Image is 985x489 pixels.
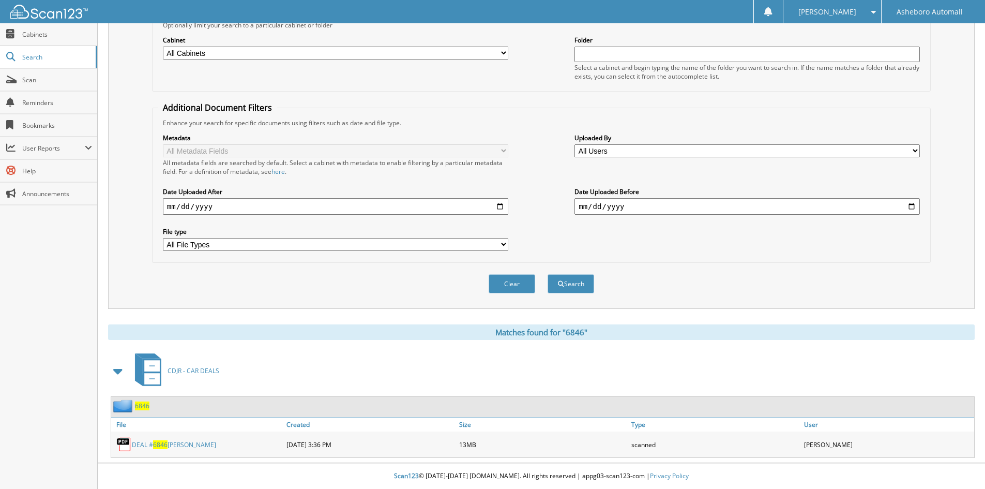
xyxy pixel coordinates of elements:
div: All metadata fields are searched by default. Select a cabinet with metadata to enable filtering b... [163,158,508,176]
div: scanned [629,434,801,455]
span: CDJR - CAR DEALS [168,366,219,375]
a: DEAL #6846[PERSON_NAME] [132,440,216,449]
div: © [DATE]-[DATE] [DOMAIN_NAME]. All rights reserved | appg03-scan123-com | [98,464,985,489]
a: here [271,167,285,176]
span: Help [22,167,92,175]
span: Asheboro Automall [897,9,963,15]
a: 6846 [135,402,149,410]
span: 6846 [153,440,168,449]
span: Bookmarks [22,121,92,130]
span: Scan [22,76,92,84]
span: Announcements [22,189,92,198]
span: Scan123 [394,471,419,480]
img: folder2.png [113,399,135,412]
input: start [163,198,508,215]
label: Metadata [163,134,508,142]
label: File type [163,227,508,236]
img: scan123-logo-white.svg [10,5,88,19]
a: Size [457,418,629,432]
label: Date Uploaded After [163,187,508,196]
div: Enhance your search for specific documents using filters such as date and file type. [158,118,925,127]
div: Matches found for "6846" [108,324,975,340]
button: Clear [489,274,535,293]
a: Privacy Policy [650,471,689,480]
span: [PERSON_NAME] [798,9,856,15]
label: Uploaded By [574,134,920,142]
span: Cabinets [22,30,92,39]
div: [DATE] 3:36 PM [284,434,457,455]
div: Select a cabinet and begin typing the name of the folder you want to search in. If the name match... [574,63,920,81]
label: Cabinet [163,36,508,45]
div: [PERSON_NAME] [801,434,974,455]
span: User Reports [22,144,85,153]
div: 13MB [457,434,629,455]
div: Optionally limit your search to a particular cabinet or folder [158,21,925,29]
label: Folder [574,36,920,45]
button: Search [548,274,594,293]
legend: Additional Document Filters [158,102,277,113]
a: CDJR - CAR DEALS [129,350,219,391]
input: end [574,198,920,215]
a: User [801,418,974,432]
a: File [111,418,284,432]
label: Date Uploaded Before [574,187,920,196]
span: Search [22,53,90,62]
a: Type [629,418,801,432]
iframe: Chat Widget [933,439,985,489]
a: Created [284,418,457,432]
span: Reminders [22,98,92,107]
img: PDF.png [116,437,132,452]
